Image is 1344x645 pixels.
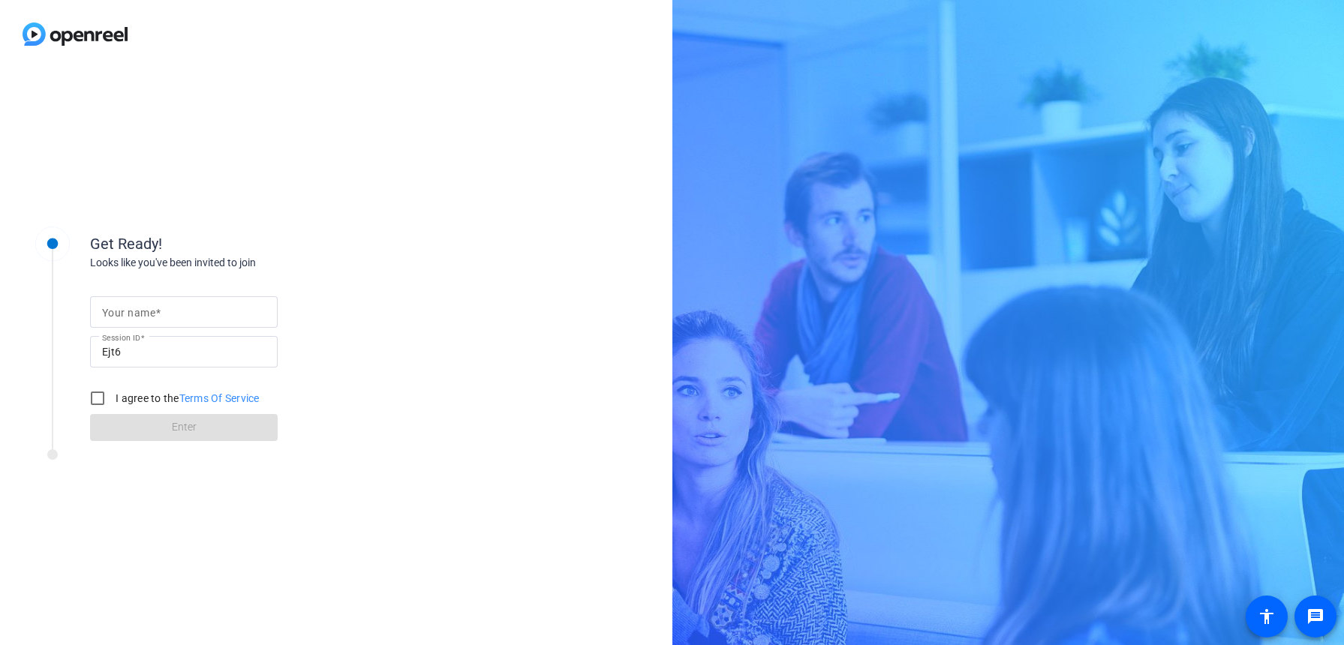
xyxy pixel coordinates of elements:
div: Get Ready! [90,232,390,255]
mat-label: Session ID [102,333,140,342]
label: I agree to the [113,391,260,406]
mat-icon: accessibility [1258,607,1276,625]
mat-icon: message [1306,607,1324,625]
div: Looks like you've been invited to join [90,255,390,271]
a: Terms Of Service [179,392,260,404]
mat-label: Your name [102,307,155,319]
